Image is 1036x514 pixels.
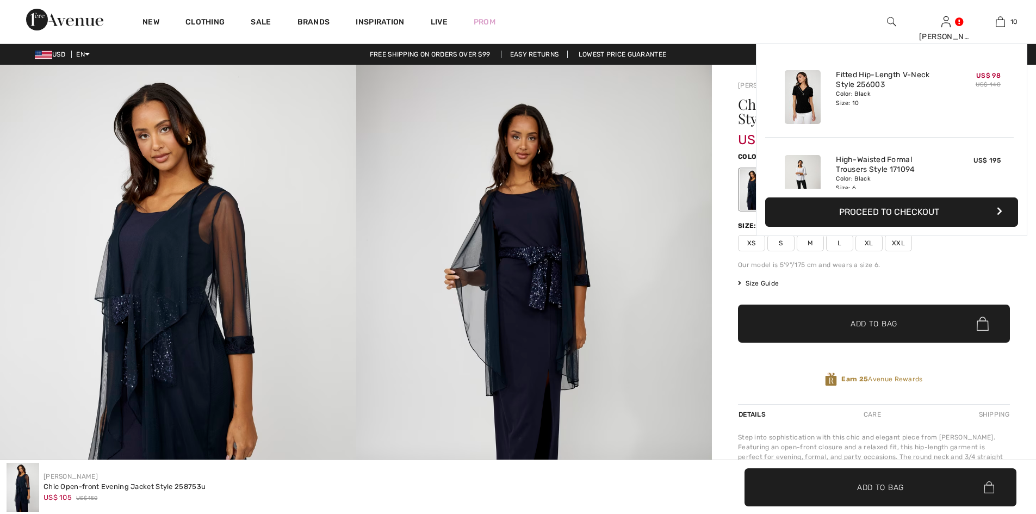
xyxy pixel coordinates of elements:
[941,15,951,28] img: My Info
[887,15,896,28] img: search the website
[76,51,90,58] span: EN
[841,375,868,383] strong: Earn 25
[857,481,904,493] span: Add to Bag
[35,51,70,58] span: USD
[570,51,675,58] a: Lowest Price Guarantee
[973,157,1001,164] span: US$ 195
[767,235,795,251] span: S
[738,97,965,126] h1: Chic Open-front Evening Jacket Style 258753u
[738,235,765,251] span: XS
[851,318,897,330] span: Add to Bag
[941,16,951,27] a: Sign In
[977,317,989,331] img: Bag.svg
[854,405,890,424] div: Care
[738,278,779,288] span: Size Guide
[356,17,404,29] span: Inspiration
[996,15,1005,28] img: My Bag
[7,463,39,512] img: Chic Open-Front Evening Jacket Style 258753U
[740,169,768,210] div: Navy
[44,481,206,492] div: Chic Open-front Evening Jacket Style 258753u
[919,31,972,42] div: [PERSON_NAME]
[474,16,495,28] a: Prom
[297,17,330,29] a: Brands
[361,51,499,58] a: Free shipping on orders over $99
[836,90,943,107] div: Color: Black Size: 10
[76,494,97,503] span: US$ 150
[836,175,943,192] div: Color: Black Size: 6
[738,305,1010,343] button: Add to Bag
[976,81,1001,88] s: US$ 140
[745,468,1016,506] button: Add to Bag
[738,405,768,424] div: Details
[738,121,789,147] span: US$ 105
[738,153,764,160] span: Color:
[765,197,1018,227] button: Proceed to Checkout
[501,51,568,58] a: Easy Returns
[738,82,792,89] a: [PERSON_NAME]
[251,17,271,29] a: Sale
[1010,17,1018,27] span: 10
[738,432,1010,491] div: Step into sophistication with this chic and elegant piece from [PERSON_NAME]. Featuring an open-f...
[984,481,994,493] img: Bag.svg
[431,16,448,28] a: Live
[44,493,72,501] span: US$ 105
[142,17,159,29] a: New
[825,372,837,387] img: Avenue Rewards
[885,235,912,251] span: XXL
[855,235,883,251] span: XL
[973,15,1027,28] a: 10
[185,17,225,29] a: Clothing
[738,221,759,231] div: Size:
[976,405,1010,424] div: Shipping
[785,70,821,124] img: Fitted Hip-Length V-Neck Style 256003
[836,70,943,90] a: Fitted Hip-Length V-Neck Style 256003
[826,235,853,251] span: L
[961,432,1025,460] iframe: Opens a widget where you can chat to one of our agents
[785,155,821,209] img: High-Waisted Formal Trousers Style 171094
[35,51,52,59] img: US Dollar
[797,235,824,251] span: M
[976,72,1001,79] span: US$ 98
[841,374,922,384] span: Avenue Rewards
[44,473,98,480] a: [PERSON_NAME]
[738,260,1010,270] div: Our model is 5'9"/175 cm and wears a size 6.
[26,9,103,30] img: 1ère Avenue
[836,155,943,175] a: High-Waisted Formal Trousers Style 171094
